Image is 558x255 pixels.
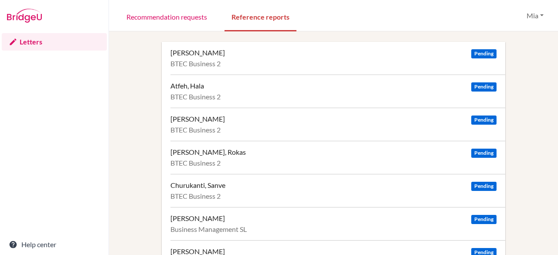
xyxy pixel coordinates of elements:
[170,75,505,108] a: Atfeh, Hala Pending BTEC Business 2
[170,181,225,190] div: Churukanti, Sanve
[170,141,505,174] a: [PERSON_NAME], Rokas Pending BTEC Business 2
[170,59,497,68] div: BTEC Business 2
[170,92,497,101] div: BTEC Business 2
[225,1,296,31] a: Reference reports
[170,214,225,223] div: [PERSON_NAME]
[2,33,107,51] a: Letters
[170,48,225,57] div: [PERSON_NAME]
[119,1,214,31] a: Recommendation requests
[170,225,497,234] div: Business Management SL
[170,126,497,134] div: BTEC Business 2
[170,159,497,167] div: BTEC Business 2
[471,215,497,224] span: Pending
[2,236,107,253] a: Help center
[170,115,225,123] div: [PERSON_NAME]
[471,149,497,158] span: Pending
[471,182,497,191] span: Pending
[170,174,505,207] a: Churukanti, Sanve Pending BTEC Business 2
[170,42,505,75] a: [PERSON_NAME] Pending BTEC Business 2
[170,148,246,156] div: [PERSON_NAME], Rokas
[471,116,497,125] span: Pending
[170,82,204,90] div: Atfeh, Hala
[170,108,505,141] a: [PERSON_NAME] Pending BTEC Business 2
[523,7,548,24] button: Mia
[471,49,497,58] span: Pending
[170,207,505,240] a: [PERSON_NAME] Pending Business Management SL
[471,82,497,92] span: Pending
[170,192,497,201] div: BTEC Business 2
[7,9,42,23] img: Bridge-U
